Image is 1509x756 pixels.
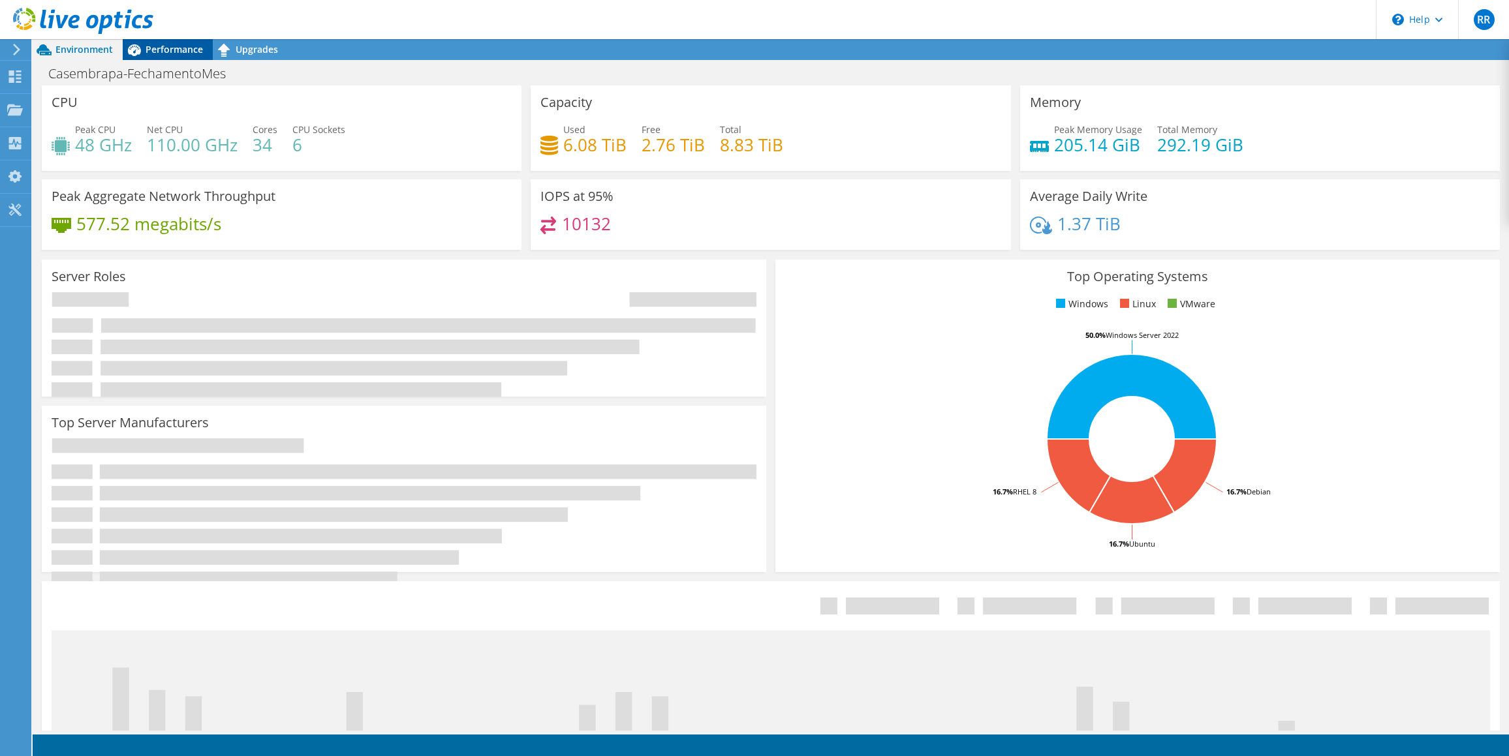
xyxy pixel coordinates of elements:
span: Cores [253,123,277,136]
span: Total [720,123,741,136]
span: Peak CPU [75,123,116,136]
span: Upgrades [236,43,278,55]
h4: 292.19 GiB [1157,138,1243,152]
span: Environment [55,43,113,55]
h4: 110.00 GHz [147,138,238,152]
h3: Top Server Manufacturers [52,416,209,430]
span: Peak Memory Usage [1054,123,1142,136]
h4: 6.08 TiB [563,138,627,152]
span: Free [642,123,661,136]
h3: IOPS at 95% [540,189,614,204]
span: Used [563,123,585,136]
h4: 10132 [562,217,611,231]
tspan: RHEL 8 [1013,487,1036,496]
span: Total Memory [1157,123,1217,136]
li: Linux [1117,297,1156,311]
h4: 6 [292,138,345,152]
h4: 205.14 GiB [1054,138,1142,152]
h4: 34 [253,138,277,152]
span: Net CPU [147,123,183,136]
h3: Top Operating Systems [785,269,1490,284]
h4: 2.76 TiB [642,138,705,152]
span: RR [1474,9,1495,30]
span: CPU Sockets [292,123,345,136]
h1: Casembrapa-FechamentoMes [42,67,246,81]
h3: CPU [52,95,78,110]
li: Windows [1053,297,1108,311]
tspan: 16.7% [1109,539,1129,549]
li: VMware [1164,297,1215,311]
h4: 577.52 megabits/s [76,217,221,231]
span: Performance [146,43,203,55]
h3: Server Roles [52,269,126,284]
h3: Capacity [540,95,592,110]
h3: Memory [1030,95,1081,110]
h4: 8.83 TiB [720,138,783,152]
svg: \n [1392,14,1404,25]
tspan: Ubuntu [1129,539,1155,549]
tspan: 16.7% [993,487,1013,496]
h4: 1.37 TiB [1057,217,1121,231]
tspan: Windows Server 2022 [1106,330,1179,340]
tspan: 16.7% [1226,487,1247,496]
h4: 48 GHz [75,138,132,152]
h3: Peak Aggregate Network Throughput [52,189,275,204]
h3: Average Daily Write [1030,189,1147,204]
tspan: Debian [1247,487,1271,496]
tspan: 50.0% [1085,330,1106,340]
